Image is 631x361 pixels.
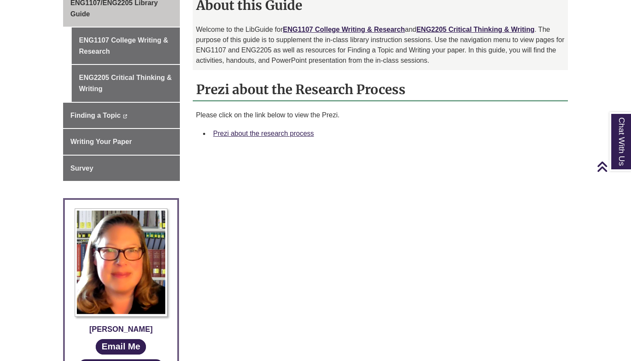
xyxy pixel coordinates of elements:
[63,103,180,128] a: Finding a Topic
[122,114,127,118] i: This link opens in a new window
[213,130,314,137] a: Prezi about the research process
[70,112,121,119] span: Finding a Topic
[70,138,132,145] span: Writing Your Paper
[597,161,629,172] a: Back to Top
[196,24,565,66] p: Welcome to the LibGuide for and . The purpose of this guide is to supplement the in-class library...
[196,110,565,120] p: Please click on the link below to view the Prezi.
[63,156,180,181] a: Survey
[283,26,405,33] a: ENG1107 College Writing & Research
[71,323,171,335] div: [PERSON_NAME]
[63,129,180,155] a: Writing Your Paper
[96,339,146,354] a: Email Me
[416,26,534,33] a: ENG2205 Critical Thinking & Writing
[75,208,167,317] img: Profile Photo
[193,79,568,101] h2: Prezi about the Research Process
[70,165,93,172] span: Survey
[72,65,180,101] a: ENG2205 Critical Thinking & Writing
[72,28,180,64] a: ENG1107 College Writing & Research
[71,208,171,335] a: Profile Photo [PERSON_NAME]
